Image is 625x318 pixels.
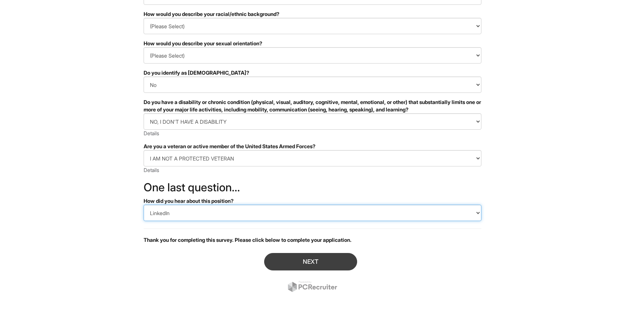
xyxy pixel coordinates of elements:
[144,10,481,18] div: How would you describe your racial/ethnic background?
[144,143,481,150] div: Are you a veteran or active member of the United States Armed Forces?
[144,130,159,136] a: Details
[144,47,481,64] select: How would you describe your sexual orientation?
[144,167,159,173] a: Details
[144,40,481,47] div: How would you describe your sexual orientation?
[144,77,481,93] select: Do you identify as transgender?
[144,236,481,244] p: Thank you for completing this survey. Please click below to complete your application.
[144,69,481,77] div: Do you identify as [DEMOGRAPHIC_DATA]?
[144,113,481,130] select: Do you have a disability or chronic condition (physical, visual, auditory, cognitive, mental, emo...
[144,181,481,194] h2: One last question…
[144,150,481,166] select: Are you a veteran or active member of the United States Armed Forces?
[144,98,481,113] div: Do you have a disability or chronic condition (physical, visual, auditory, cognitive, mental, emo...
[264,253,357,270] button: Next
[144,197,481,205] div: How did you hear about this position?
[144,18,481,34] select: How would you describe your racial/ethnic background?
[144,205,481,221] select: How did you hear about this position?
